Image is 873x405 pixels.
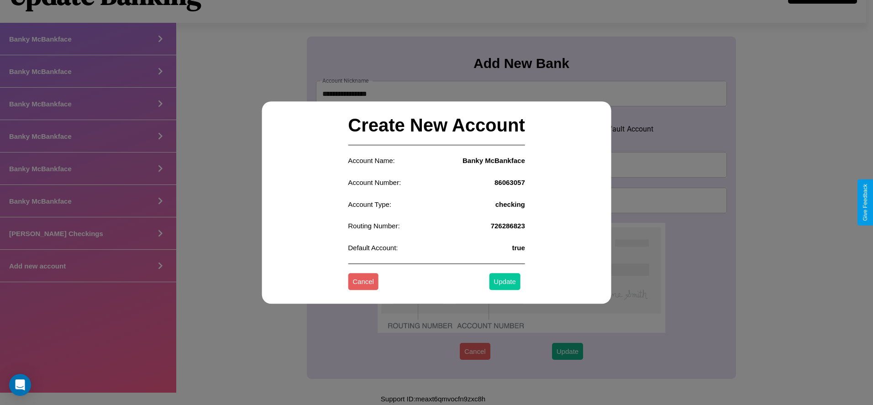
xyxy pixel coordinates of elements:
[862,184,868,221] div: Give Feedback
[348,176,401,189] p: Account Number:
[348,242,398,254] p: Default Account:
[494,179,525,186] h4: 86063057
[9,374,31,396] div: Open Intercom Messenger
[348,273,379,290] button: Cancel
[495,200,525,208] h4: checking
[463,157,525,165] h4: Banky McBankface
[348,106,525,145] h2: Create New Account
[512,244,525,252] h4: true
[348,220,400,232] p: Routing Number:
[348,155,395,167] p: Account Name:
[489,273,520,290] button: Update
[491,222,525,230] h4: 726286823
[348,198,391,210] p: Account Type:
